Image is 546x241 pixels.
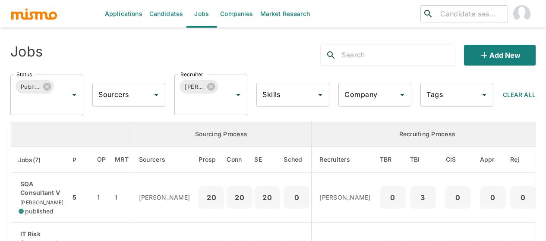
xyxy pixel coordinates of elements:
th: Prospects [199,147,227,173]
th: Client Interview Scheduled [438,147,478,173]
button: search [321,45,341,66]
img: Maia Reyes [513,5,530,22]
button: Open [68,89,80,101]
th: Open Positions [90,147,113,173]
th: Rejected [508,147,543,173]
p: 3 [413,191,432,203]
span: Jobs(7) [18,155,52,165]
p: 0 [448,191,467,203]
button: Open [396,89,408,101]
button: Open [314,89,326,101]
span: P [73,155,88,165]
div: [PERSON_NAME] [180,80,218,94]
td: 1 [90,173,113,223]
span: Published [16,82,45,92]
p: SQA Consultant V [19,180,63,197]
p: [PERSON_NAME] [139,193,192,202]
p: 20 [202,191,221,203]
td: 1 [113,173,131,223]
span: published [25,207,54,216]
input: Search [341,48,455,62]
th: Sched [282,147,312,173]
div: Published [16,80,54,94]
span: Clear All [503,91,536,98]
h4: Jobs [10,43,43,60]
span: [PERSON_NAME] [19,199,63,206]
button: Open [150,89,162,101]
th: Approved [478,147,508,173]
p: 0 [383,191,402,203]
th: Market Research Total [113,147,131,173]
th: Priority [70,147,90,173]
button: Add new [464,45,536,66]
button: Open [232,89,244,101]
img: logo [10,7,58,20]
p: 0 [514,191,533,203]
th: Connections [227,147,252,173]
label: Recruiter [180,71,203,78]
p: 0 [483,191,502,203]
th: Sourcers [131,147,199,173]
th: Sent Emails [252,147,282,173]
button: Open [478,89,490,101]
p: [PERSON_NAME] [319,193,370,202]
input: Candidate search [437,8,504,20]
th: Recruiters [312,147,378,173]
th: Sourcing Process [131,122,312,147]
p: 20 [258,191,277,203]
td: 5 [70,173,90,223]
th: Recruiting Process [312,122,543,147]
th: To Be Reviewed [378,147,408,173]
label: Status [16,71,32,78]
th: To Be Interviewed [408,147,438,173]
p: 0 [287,191,306,203]
p: 20 [230,191,249,203]
span: [PERSON_NAME] [180,82,209,92]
